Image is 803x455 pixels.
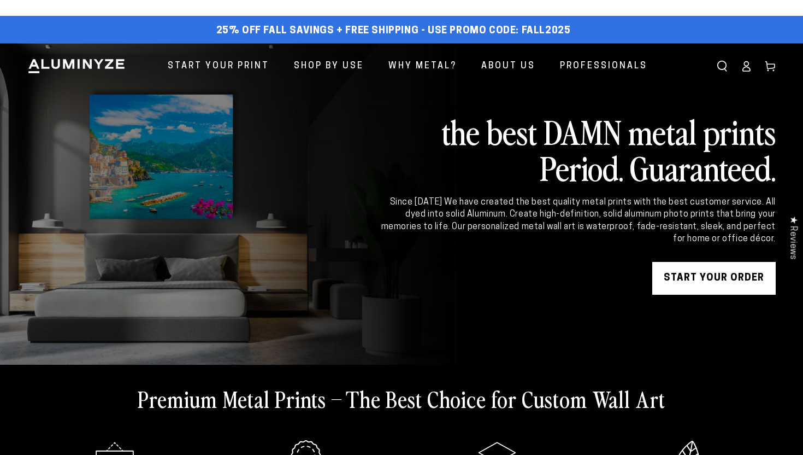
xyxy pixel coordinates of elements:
[379,113,776,185] h2: the best DAMN metal prints Period. Guaranteed.
[294,59,364,74] span: Shop By Use
[160,52,277,81] a: Start Your Print
[710,54,734,78] summary: Search our site
[552,52,656,81] a: Professionals
[782,207,803,268] div: Click to open Judge.me floating reviews tab
[27,58,126,74] img: Aluminyze
[138,384,665,413] h2: Premium Metal Prints – The Best Choice for Custom Wall Art
[380,52,465,81] a: Why Metal?
[168,59,269,74] span: Start Your Print
[652,262,776,295] a: START YOUR Order
[216,25,571,37] span: 25% off FALL Savings + Free Shipping - Use Promo Code: FALL2025
[379,196,776,246] div: Since [DATE] We have created the best quality metal prints with the best customer service. All dy...
[560,59,647,74] span: Professionals
[286,52,372,81] a: Shop By Use
[473,52,544,81] a: About Us
[388,59,457,74] span: Why Metal?
[481,59,535,74] span: About Us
